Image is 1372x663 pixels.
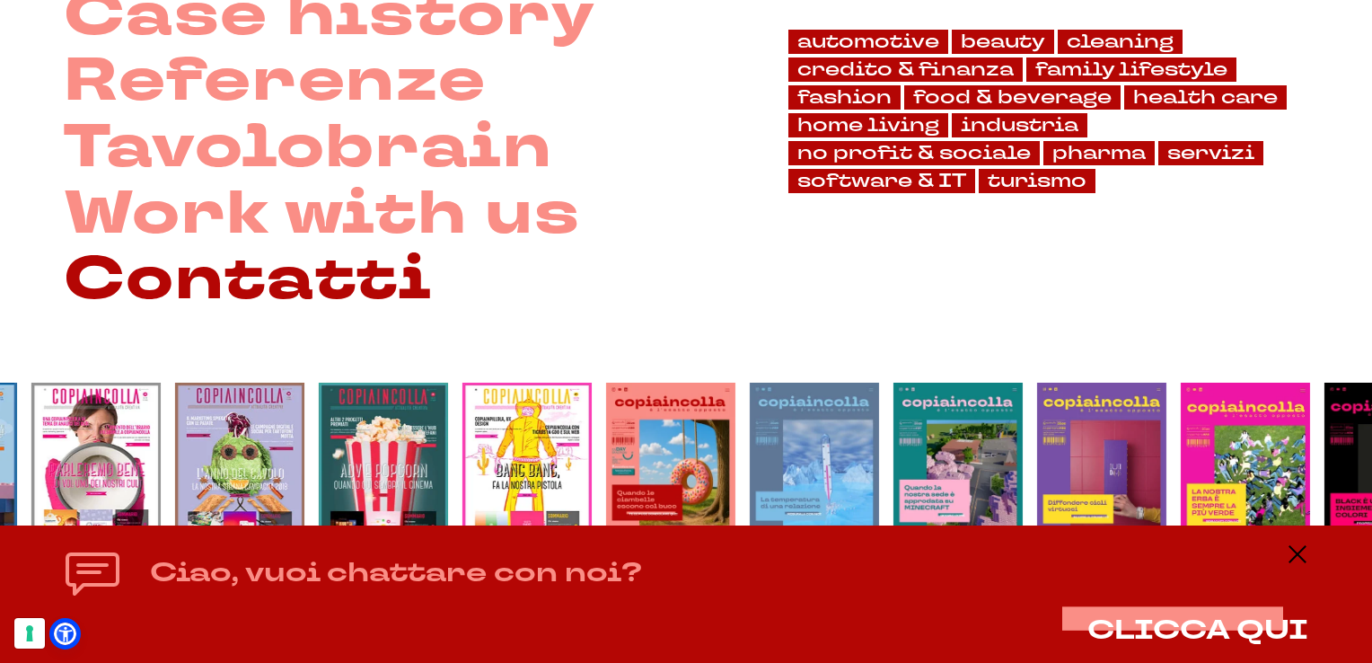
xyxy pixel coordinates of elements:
[952,113,1087,137] a: industria
[1158,141,1263,165] a: servizi
[64,49,486,115] a: Referenze
[319,383,448,574] img: copertina numero 2
[54,623,76,645] a: Open Accessibility Menu
[904,85,1121,110] a: food & beverage
[1026,57,1236,82] a: family lifestyle
[14,618,45,649] button: Le tue preferenze relative al consenso per le tecnologie di tracciamento
[1058,30,1183,54] a: cleaning
[64,247,432,314] a: Contatti
[1181,383,1310,574] img: copertina numero 35
[788,169,975,193] a: software & IT
[788,85,901,110] a: fashion
[788,113,948,137] a: home living
[175,383,304,574] img: copertina numero 3
[1087,612,1308,649] span: CLICCA QUI
[1043,141,1155,165] a: pharma
[64,181,580,248] a: Work with us
[1087,615,1308,645] button: CLICCA QUI
[893,383,1023,574] img: copertina numero 37
[606,383,735,574] img: copertina numero 39
[1037,383,1166,574] img: copertina numero 36
[788,141,1040,165] a: no profit & sociale
[979,169,1095,193] a: turismo
[750,383,879,574] img: copertina numero 38
[462,383,592,574] img: copertina numero 11
[952,30,1054,54] a: beauty
[64,115,552,181] a: Tavolobrain
[788,57,1023,82] a: credito & finanza
[31,383,161,574] img: copertina numero 4
[150,552,642,593] h4: Ciao, vuoi chattare con noi?
[788,30,948,54] a: automotive
[1124,85,1287,110] a: health care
